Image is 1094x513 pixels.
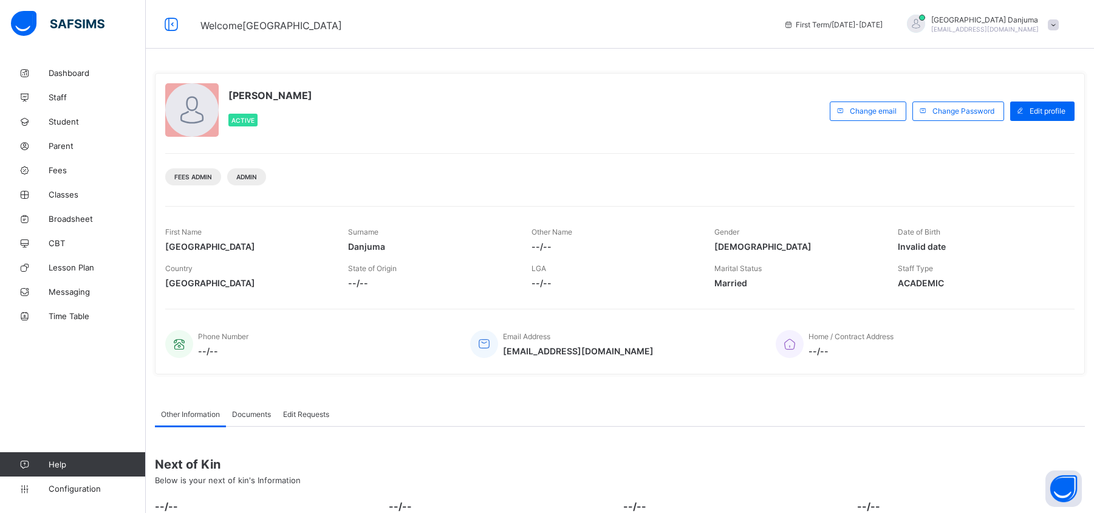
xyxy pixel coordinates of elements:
[161,410,220,419] span: Other Information
[895,15,1065,35] div: Iranyang Danjuma
[49,214,146,224] span: Broadsheet
[231,117,255,124] span: Active
[389,500,617,512] span: --/--
[898,264,933,273] span: Staff Type
[898,227,940,236] span: Date of Birth
[503,332,550,341] span: Email Address
[809,346,894,356] span: --/--
[155,500,383,512] span: --/--
[898,278,1062,288] span: ACADEMIC
[714,264,762,273] span: Marital Status
[49,190,146,199] span: Classes
[49,117,146,126] span: Student
[155,457,1085,472] span: Next of Kin
[898,241,1062,252] span: Invalid date
[623,500,851,512] span: --/--
[165,227,202,236] span: First Name
[1030,106,1065,115] span: Edit profile
[857,500,1085,512] span: --/--
[49,287,146,297] span: Messaging
[532,227,572,236] span: Other Name
[283,410,329,419] span: Edit Requests
[49,484,145,494] span: Configuration
[232,410,271,419] span: Documents
[348,264,397,273] span: State of Origin
[1045,470,1082,507] button: Open asap
[49,92,146,102] span: Staff
[850,106,897,115] span: Change email
[931,26,1039,33] span: [EMAIL_ADDRESS][DOMAIN_NAME]
[532,241,696,252] span: --/--
[49,68,146,78] span: Dashboard
[198,332,248,341] span: Phone Number
[174,173,212,181] span: Fees Admin
[532,264,546,273] span: LGA
[49,141,146,151] span: Parent
[348,241,513,252] span: Danjuma
[155,475,301,485] span: Below is your next of kin's Information
[49,165,146,175] span: Fees
[11,11,104,36] img: safsims
[228,89,312,102] span: [PERSON_NAME]
[49,460,145,469] span: Help
[200,19,342,32] span: Welcome [GEOGRAPHIC_DATA]
[784,20,883,29] span: session/term information
[714,241,879,252] span: [DEMOGRAPHIC_DATA]
[165,241,330,252] span: [GEOGRAPHIC_DATA]
[532,278,696,288] span: --/--
[348,278,513,288] span: --/--
[49,238,146,248] span: CBT
[49,263,146,272] span: Lesson Plan
[165,264,193,273] span: Country
[503,346,654,356] span: [EMAIL_ADDRESS][DOMAIN_NAME]
[348,227,378,236] span: Surname
[714,227,739,236] span: Gender
[931,15,1039,24] span: [GEOGRAPHIC_DATA] Danjuma
[809,332,894,341] span: Home / Contract Address
[165,278,330,288] span: [GEOGRAPHIC_DATA]
[236,173,257,181] span: Admin
[714,278,879,288] span: Married
[49,311,146,321] span: Time Table
[932,106,994,115] span: Change Password
[198,346,248,356] span: --/--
